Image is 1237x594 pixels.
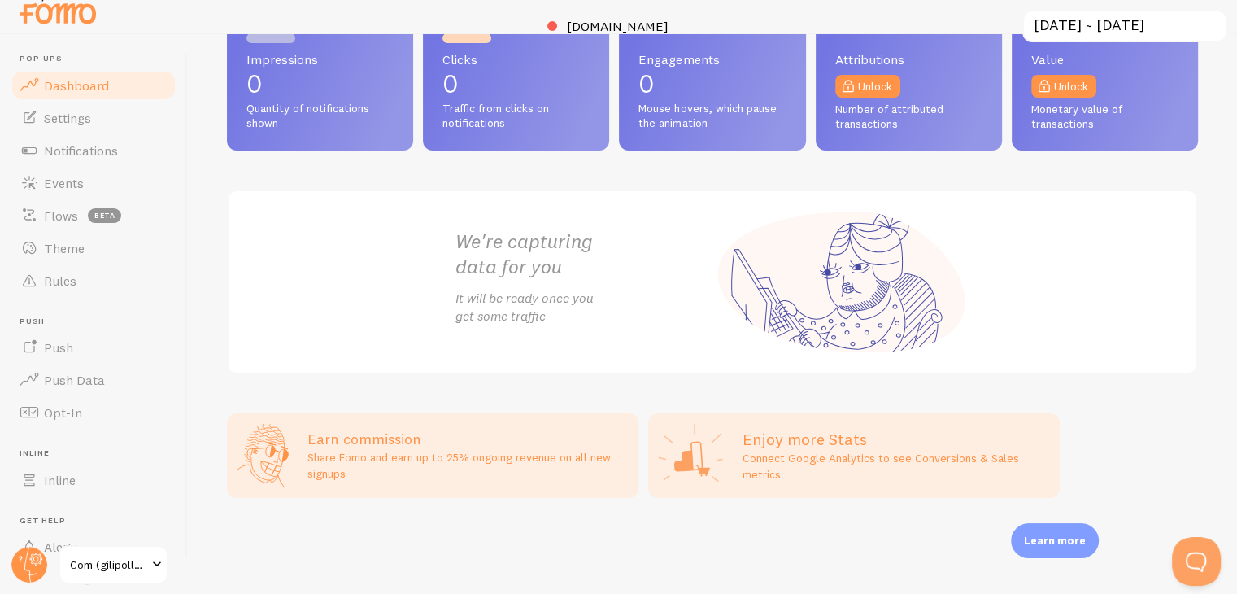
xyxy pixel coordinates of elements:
a: Opt-In [10,396,177,429]
span: Notifications [44,142,118,159]
span: Opt-In [44,404,82,421]
span: Theme [44,240,85,256]
a: Alerts [10,531,177,563]
span: Com (gilipollas) [70,555,147,574]
span: Push [44,339,73,356]
span: Number of attributed transactions [835,103,982,131]
a: Push [10,331,177,364]
span: Engagements [638,53,786,66]
p: It will be ready once you get some traffic [455,289,712,326]
h2: Enjoy more Stats [743,429,1050,450]
a: Enjoy more Stats Connect Google Analytics to see Conversions & Sales metrics [648,413,1060,498]
span: Rules [44,273,76,289]
a: Notifications [10,134,177,167]
span: Impressions [246,53,394,66]
p: 0 [246,71,394,97]
span: Push [20,317,177,327]
input: Select Date Range [1022,10,1227,43]
a: Inline [10,464,177,496]
a: Rules [10,264,177,297]
a: Unlock [1031,75,1096,98]
span: Inline [20,448,177,459]
span: Flows [44,207,78,224]
span: Inline [44,472,76,488]
p: 0 [638,71,786,97]
span: Traffic from clicks on notifications [442,102,590,130]
p: Connect Google Analytics to see Conversions & Sales metrics [743,450,1050,483]
a: Flows beta [10,199,177,232]
a: Dashboard [10,69,177,102]
img: Google Analytics [658,423,723,488]
span: Value [1031,53,1178,66]
span: beta [88,208,121,223]
span: Clicks [442,53,590,66]
span: Dashboard [44,77,109,94]
span: Mouse hovers, which pause the animation [638,102,786,130]
a: Theme [10,232,177,264]
span: Monetary value of transactions [1031,103,1178,131]
span: Alerts [44,539,79,555]
p: 0 [442,71,590,97]
p: Share Fomo and earn up to 25% ongoing revenue on all new signups [307,449,629,482]
a: Push Data [10,364,177,396]
span: Settings [44,110,91,126]
h3: Earn commission [307,430,629,448]
a: Com (gilipollas) [59,545,168,584]
span: Attributions [835,53,982,66]
span: Get Help [20,516,177,526]
iframe: Help Scout Beacon - Open [1172,537,1221,586]
h2: We're capturing data for you [455,229,712,279]
span: Pop-ups [20,54,177,64]
p: Learn more [1024,533,1086,548]
span: Push Data [44,372,105,388]
span: Events [44,175,84,191]
div: Learn more [1011,523,1099,558]
span: Quantity of notifications shown [246,102,394,130]
a: Events [10,167,177,199]
a: Settings [10,102,177,134]
a: Unlock [835,75,900,98]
